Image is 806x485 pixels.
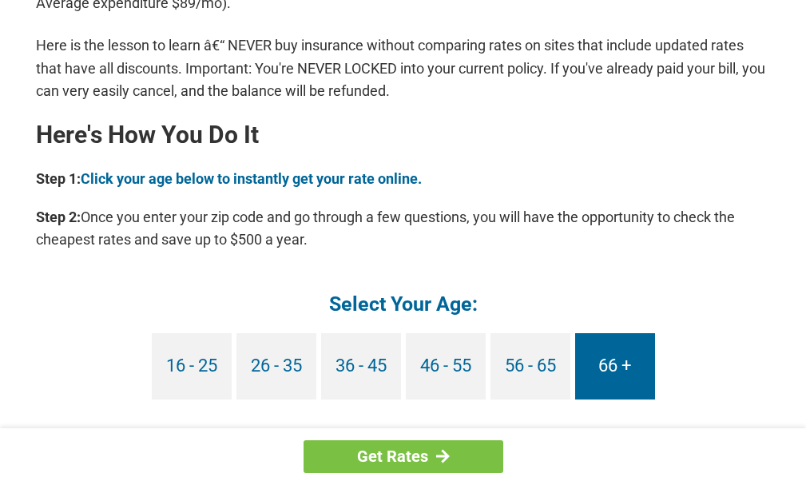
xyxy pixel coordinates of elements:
[36,291,771,317] h4: Select Your Age:
[36,34,771,101] p: Here is the lesson to learn â€“ NEVER buy insurance without comparing rates on sites that include...
[36,209,81,225] b: Step 2:
[575,333,655,400] a: 66 +
[304,440,503,473] a: Get Rates
[81,170,422,187] a: Click your age below to instantly get your rate online.
[406,333,486,400] a: 46 - 55
[36,170,81,187] b: Step 1:
[36,206,771,251] p: Once you enter your zip code and go through a few questions, you will have the opportunity to che...
[36,122,771,148] h2: Here's How You Do It
[321,333,401,400] a: 36 - 45
[152,333,232,400] a: 16 - 25
[490,333,570,400] a: 56 - 65
[236,333,316,400] a: 26 - 35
